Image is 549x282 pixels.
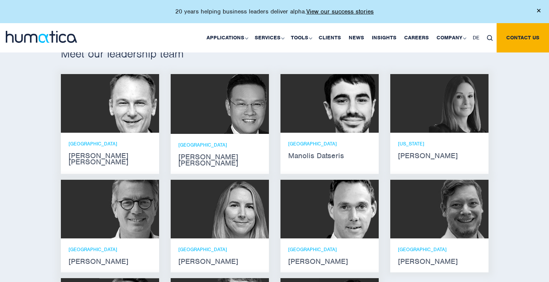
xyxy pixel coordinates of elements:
[319,74,379,133] img: Manolis Datseris
[178,154,261,166] strong: [PERSON_NAME] [PERSON_NAME]
[487,35,493,41] img: search_icon
[287,23,315,52] a: Tools
[400,23,433,52] a: Careers
[433,23,469,52] a: Company
[398,258,481,265] strong: [PERSON_NAME]
[288,153,371,159] strong: Manolis Datseris
[69,140,151,147] p: [GEOGRAPHIC_DATA]
[178,142,261,148] p: [GEOGRAPHIC_DATA]
[288,140,371,147] p: [GEOGRAPHIC_DATA]
[473,34,479,41] span: DE
[345,23,368,52] a: News
[398,153,481,159] strong: [PERSON_NAME]
[178,246,261,253] p: [GEOGRAPHIC_DATA]
[368,23,400,52] a: Insights
[99,180,159,238] img: Jan Löning
[178,258,261,265] strong: [PERSON_NAME]
[209,180,269,238] img: Zoë Fox
[429,74,489,133] img: Melissa Mounce
[251,23,287,52] a: Services
[398,246,481,253] p: [GEOGRAPHIC_DATA]
[306,8,374,15] a: View our success stories
[61,47,489,61] h2: Meet our leadership team
[6,31,77,43] img: logo
[69,246,151,253] p: [GEOGRAPHIC_DATA]
[319,180,379,238] img: Andreas Knobloch
[203,74,269,134] img: Jen Jee Chan
[69,153,151,165] strong: [PERSON_NAME] [PERSON_NAME]
[175,8,374,15] p: 20 years helping business leaders deliver alpha.
[203,23,251,52] a: Applications
[288,246,371,253] p: [GEOGRAPHIC_DATA]
[469,23,483,52] a: DE
[497,23,549,52] a: Contact us
[315,23,345,52] a: Clients
[69,258,151,265] strong: [PERSON_NAME]
[288,258,371,265] strong: [PERSON_NAME]
[429,180,489,238] img: Claudio Limacher
[398,140,481,147] p: [US_STATE]
[99,74,159,133] img: Andros Payne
